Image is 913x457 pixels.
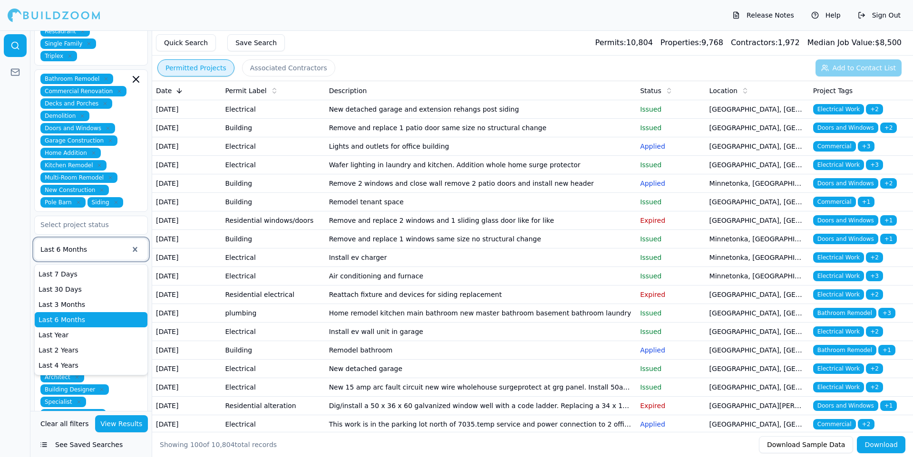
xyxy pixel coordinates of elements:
div: $ 8,500 [807,37,902,48]
span: + 2 [880,123,897,133]
td: [DATE] [152,248,221,267]
span: 10,804 [212,441,235,448]
p: Issued [640,234,701,244]
span: + 2 [866,252,883,263]
span: Pole Barn [40,197,86,208]
span: + 1 [880,215,897,226]
td: Dig/install a 50 x 36 x 60 galvanized window well with a code ladder. Replacing a 34 x 15 window ... [325,397,637,415]
span: + 2 [866,104,883,114]
button: Release Notes [728,8,799,23]
td: Remove and replace 1 windows same size no structural change [325,230,637,248]
td: [GEOGRAPHIC_DATA], [GEOGRAPHIC_DATA] [706,341,809,360]
td: Electrical [221,248,325,267]
td: Electrical [221,323,325,341]
td: Remodel bathroom [325,341,637,360]
span: + 2 [866,363,883,374]
button: Download [857,436,905,453]
span: + 2 [858,419,875,429]
span: + 3 [878,308,895,318]
span: Specialist [40,397,86,407]
p: Applied [640,419,701,429]
div: Last 2 Years [35,343,147,358]
p: Issued [640,197,701,207]
td: [GEOGRAPHIC_DATA], [GEOGRAPHIC_DATA] [706,100,809,119]
td: Electrical [221,137,325,156]
span: Bathroom Remodel [40,74,113,84]
button: Sign Out [853,8,905,23]
p: Issued [640,382,701,392]
td: Building [221,119,325,137]
td: [DATE] [152,119,221,137]
span: Status [640,86,661,95]
span: + 3 [866,271,883,281]
td: [GEOGRAPHIC_DATA], [GEOGRAPHIC_DATA] [706,193,809,211]
button: Permitted Projects [157,59,234,76]
td: Air conditioning and furnace [325,267,637,286]
p: Applied [640,179,701,188]
td: Building [221,341,325,360]
td: [DATE] [152,360,221,378]
div: Last 30 Days [35,282,147,297]
span: Decks and Porches [40,98,112,109]
p: Issued [640,364,701,373]
td: [DATE] [152,341,221,360]
span: Properties: [660,38,701,47]
div: Last 4 Years [35,358,147,373]
td: Electrical [221,100,325,119]
input: Select project value [35,265,136,282]
span: New Construction [40,185,109,195]
td: Residential electrical [221,286,325,304]
span: Location [709,86,738,95]
span: Electrical Work [813,104,864,114]
td: [DATE] [152,415,221,434]
td: [DATE] [152,100,221,119]
td: [GEOGRAPHIC_DATA], [GEOGRAPHIC_DATA] [706,323,809,341]
td: Remodel tenant space [325,193,637,211]
td: Residential alteration [221,397,325,415]
p: Issued [640,160,701,170]
p: Applied [640,345,701,355]
td: [GEOGRAPHIC_DATA], [GEOGRAPHIC_DATA] [706,211,809,230]
button: See Saved Searches [34,436,148,453]
td: Install ev charger [325,248,637,267]
td: Install ev wall unit in garage [325,323,637,341]
span: Electrical Work [813,382,864,392]
span: Multi-Room Remodel [40,172,117,183]
span: Electrical Work [813,289,864,300]
span: Electrical Work [813,271,864,281]
td: Minnetonka, [GEOGRAPHIC_DATA] [706,174,809,193]
p: Issued [640,123,701,133]
span: Electrical Work [813,326,864,337]
td: [GEOGRAPHIC_DATA], [GEOGRAPHIC_DATA] [706,378,809,397]
td: Building [221,230,325,248]
span: Doors and Windows [813,123,878,133]
td: Reattach fixture and devices for siding replacement [325,286,637,304]
span: + 3 [858,141,875,152]
td: Minnetonka, [GEOGRAPHIC_DATA] [706,267,809,286]
span: Single Family [40,38,96,49]
span: Demolition [40,111,89,121]
span: Building Designer [40,384,109,395]
td: Minnetonka, [GEOGRAPHIC_DATA] [706,248,809,267]
span: Permits: [595,38,626,47]
span: Doors and Windows [813,400,878,411]
td: [GEOGRAPHIC_DATA], [GEOGRAPHIC_DATA] [706,304,809,323]
td: plumbing [221,304,325,323]
span: Doors and Windows [813,215,878,226]
span: Electrical Work [813,363,864,374]
td: Electrical [221,415,325,434]
td: [GEOGRAPHIC_DATA], [GEOGRAPHIC_DATA] [706,286,809,304]
td: Electrical [221,156,325,174]
span: 100 [190,441,203,448]
span: Restaurant [40,26,90,37]
td: [GEOGRAPHIC_DATA], [GEOGRAPHIC_DATA] [706,415,809,434]
td: [DATE] [152,211,221,230]
td: [GEOGRAPHIC_DATA], [GEOGRAPHIC_DATA] [706,119,809,137]
p: Expired [640,401,701,410]
button: Help [806,8,845,23]
span: Permit Label [225,86,266,95]
div: Last 3 Months [35,297,147,312]
span: + 1 [858,197,875,207]
span: + 1 [878,345,895,355]
span: Siding [87,197,123,208]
